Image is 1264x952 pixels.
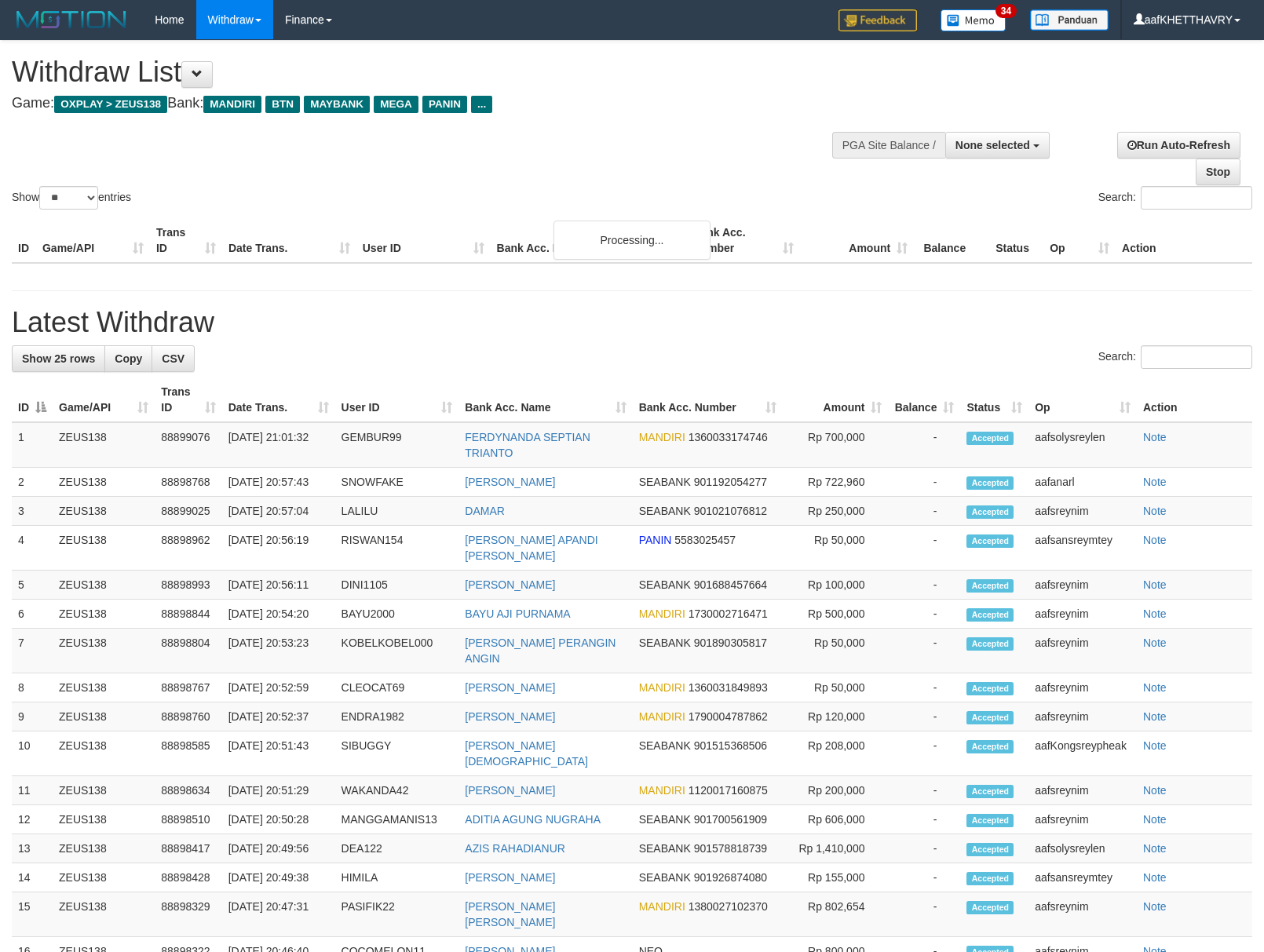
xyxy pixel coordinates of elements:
[465,636,616,665] a: [PERSON_NAME] PERANGIN ANGIN
[465,534,597,562] a: [PERSON_NAME] APANDI [PERSON_NAME]
[465,681,555,694] a: [PERSON_NAME]
[155,422,221,468] td: 88899076
[53,892,155,937] td: ZEUS138
[356,218,491,263] th: User ID
[304,96,370,113] span: MAYBANK
[53,378,155,422] th: Game/API: activate to sort column ascending
[12,378,53,422] th: ID: activate to sort column descending
[222,731,335,776] td: [DATE] 20:51:43
[1043,218,1116,263] th: Op
[222,218,356,263] th: Date Trans.
[783,673,888,702] td: Rp 50,000
[1143,900,1167,913] a: Note
[832,132,945,159] div: PGA Site Balance /
[694,739,767,752] span: Copy 901515368506 to clipboard
[639,842,691,855] span: SEABANK
[783,776,888,805] td: Rp 200,000
[203,96,261,113] span: MANDIRI
[374,96,418,113] span: MEGA
[1028,497,1137,526] td: aafsreynim
[1098,345,1252,369] label: Search:
[155,834,221,863] td: 88898417
[12,731,53,776] td: 10
[1028,731,1137,776] td: aafKongsreypheak
[155,468,221,497] td: 88898768
[335,629,459,673] td: KOBELKOBEL000
[12,805,53,834] td: 12
[966,534,1014,548] span: Accepted
[335,834,459,863] td: DEA122
[12,8,131,31] img: MOTION_logo.png
[686,218,800,263] th: Bank Acc. Number
[783,497,888,526] td: Rp 250,000
[689,681,768,694] span: Copy 1360031849893 to clipboard
[115,352,142,365] span: Copy
[1028,702,1137,731] td: aafsreynim
[639,607,685,620] span: MANDIRI
[783,600,888,629] td: Rp 500,000
[1137,378,1252,422] th: Action
[639,739,691,752] span: SEABANK
[12,892,53,937] td: 15
[12,571,53,600] td: 5
[53,468,155,497] td: ZEUS138
[1143,842,1167,855] a: Note
[1028,600,1137,629] td: aafsreynim
[222,892,335,937] td: [DATE] 20:47:31
[1143,505,1167,517] a: Note
[465,505,505,517] a: DAMAR
[465,578,555,591] a: [PERSON_NAME]
[458,378,632,422] th: Bank Acc. Name: activate to sort column ascending
[222,834,335,863] td: [DATE] 20:49:56
[783,834,888,863] td: Rp 1,410,000
[838,9,917,31] img: Feedback.jpg
[966,814,1014,827] span: Accepted
[1028,892,1137,937] td: aafsreynim
[966,476,1014,490] span: Accepted
[888,571,960,600] td: -
[465,784,555,797] a: [PERSON_NAME]
[639,900,685,913] span: MANDIRI
[12,96,827,111] h4: Game: Bank:
[53,526,155,571] td: ZEUS138
[12,863,53,892] td: 14
[465,431,590,459] a: FERDYNANDA SEPTIAN TRIANTO
[12,497,53,526] td: 3
[422,96,467,113] span: PANIN
[471,96,492,113] span: ...
[53,863,155,892] td: ZEUS138
[12,218,36,263] th: ID
[1143,607,1167,620] a: Note
[783,526,888,571] td: Rp 50,000
[1028,468,1137,497] td: aafanarl
[1028,571,1137,600] td: aafsreynim
[1143,710,1167,723] a: Note
[783,422,888,468] td: Rp 700,000
[53,805,155,834] td: ZEUS138
[155,571,221,600] td: 88898993
[783,863,888,892] td: Rp 155,000
[12,186,131,210] label: Show entries
[888,600,960,629] td: -
[966,901,1014,914] span: Accepted
[12,345,105,372] a: Show 25 rows
[1143,681,1167,694] a: Note
[995,4,1017,18] span: 34
[689,607,768,620] span: Copy 1730002716471 to clipboard
[335,863,459,892] td: HIMILA
[783,892,888,937] td: Rp 802,654
[783,731,888,776] td: Rp 208,000
[783,629,888,673] td: Rp 50,000
[335,673,459,702] td: CLEOCAT69
[265,96,300,113] span: BTN
[335,378,459,422] th: User ID: activate to sort column ascending
[222,378,335,422] th: Date Trans.: activate to sort column ascending
[694,813,767,826] span: Copy 901700561909 to clipboard
[888,731,960,776] td: -
[1028,834,1137,863] td: aafsolysreylen
[1143,534,1167,546] a: Note
[1028,526,1137,571] td: aafsansreymtey
[12,702,53,731] td: 9
[989,218,1043,263] th: Status
[12,307,1252,338] h1: Latest Withdraw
